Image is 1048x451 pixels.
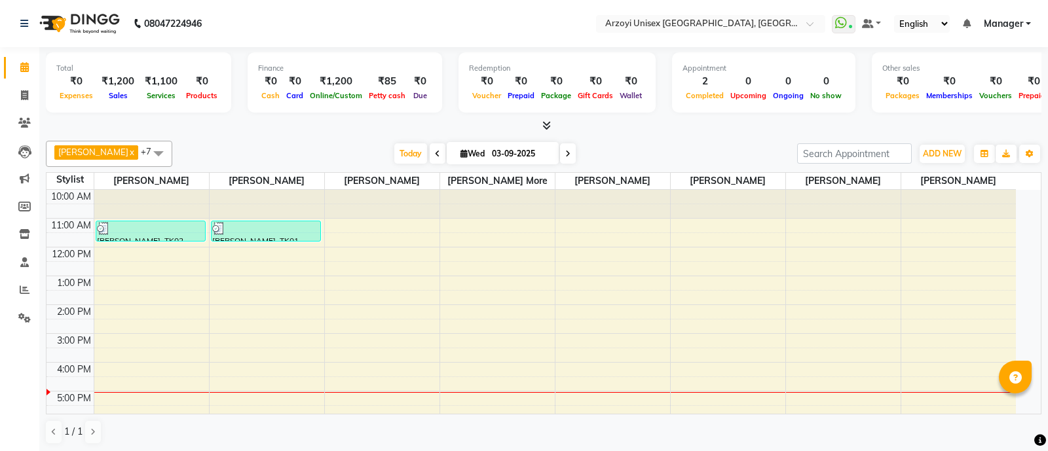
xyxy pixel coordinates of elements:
div: ₹1,200 [307,74,365,89]
span: Sales [105,91,131,100]
div: [PERSON_NAME], TK01, 11:05 AM-11:50 AM, Haircut - Haircut Classic - Men [212,221,321,241]
div: Appointment [683,63,845,74]
input: Search Appointment [797,143,912,164]
span: Gift Cards [574,91,616,100]
div: ₹0 [538,74,574,89]
span: ADD NEW [923,149,962,158]
div: 12:00 PM [49,247,94,261]
span: [PERSON_NAME] [901,173,1017,189]
div: 11:00 AM [48,219,94,232]
div: ₹0 [882,74,923,89]
span: Wed [457,149,488,158]
div: 5:00 PM [54,391,94,405]
span: Wallet [616,91,645,100]
span: Card [283,91,307,100]
div: 0 [727,74,770,89]
span: Expenses [56,91,96,100]
div: ₹0 [469,74,504,89]
div: Total [56,63,221,74]
div: ₹0 [409,74,432,89]
span: Petty cash [365,91,409,100]
div: ₹0 [574,74,616,89]
span: Voucher [469,91,504,100]
span: [PERSON_NAME] [210,173,324,189]
div: ₹0 [976,74,1015,89]
div: ₹0 [283,74,307,89]
img: logo [33,5,123,42]
div: 3:00 PM [54,334,94,348]
span: Cash [258,91,283,100]
span: [PERSON_NAME] [555,173,670,189]
div: 1:00 PM [54,276,94,290]
span: [PERSON_NAME] More [440,173,555,189]
div: ₹0 [504,74,538,89]
div: Stylist [47,173,94,187]
div: ₹1,100 [140,74,183,89]
div: ₹1,200 [96,74,140,89]
span: Prepaid [504,91,538,100]
button: ADD NEW [920,145,965,163]
div: 4:00 PM [54,363,94,376]
div: Finance [258,63,432,74]
div: ₹0 [56,74,96,89]
span: Manager [984,17,1023,31]
div: Redemption [469,63,645,74]
div: 0 [770,74,807,89]
span: Ongoing [770,91,807,100]
span: Completed [683,91,727,100]
div: 2:00 PM [54,305,94,319]
div: 10:00 AM [48,190,94,204]
span: Products [183,91,221,100]
span: Online/Custom [307,91,365,100]
div: ₹0 [258,74,283,89]
span: 1 / 1 [64,425,83,439]
div: 0 [807,74,845,89]
span: Services [143,91,179,100]
span: Due [410,91,430,100]
span: +7 [141,146,161,156]
div: [PERSON_NAME], TK02, 11:05 AM-11:50 AM, Haircut - Haircut Classic - Men [96,221,206,241]
span: [PERSON_NAME] [325,173,440,189]
div: ₹0 [183,74,221,89]
a: x [128,147,134,157]
span: [PERSON_NAME] [58,147,128,157]
input: 2025-09-03 [488,144,553,164]
span: [PERSON_NAME] [94,173,209,189]
div: ₹0 [923,74,976,89]
span: Upcoming [727,91,770,100]
div: 2 [683,74,727,89]
span: No show [807,91,845,100]
span: Packages [882,91,923,100]
span: Package [538,91,574,100]
span: [PERSON_NAME] [786,173,901,189]
b: 08047224946 [144,5,202,42]
span: Memberships [923,91,976,100]
div: ₹0 [616,74,645,89]
span: Vouchers [976,91,1015,100]
span: Today [394,143,427,164]
span: [PERSON_NAME] [671,173,785,189]
div: ₹85 [365,74,409,89]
